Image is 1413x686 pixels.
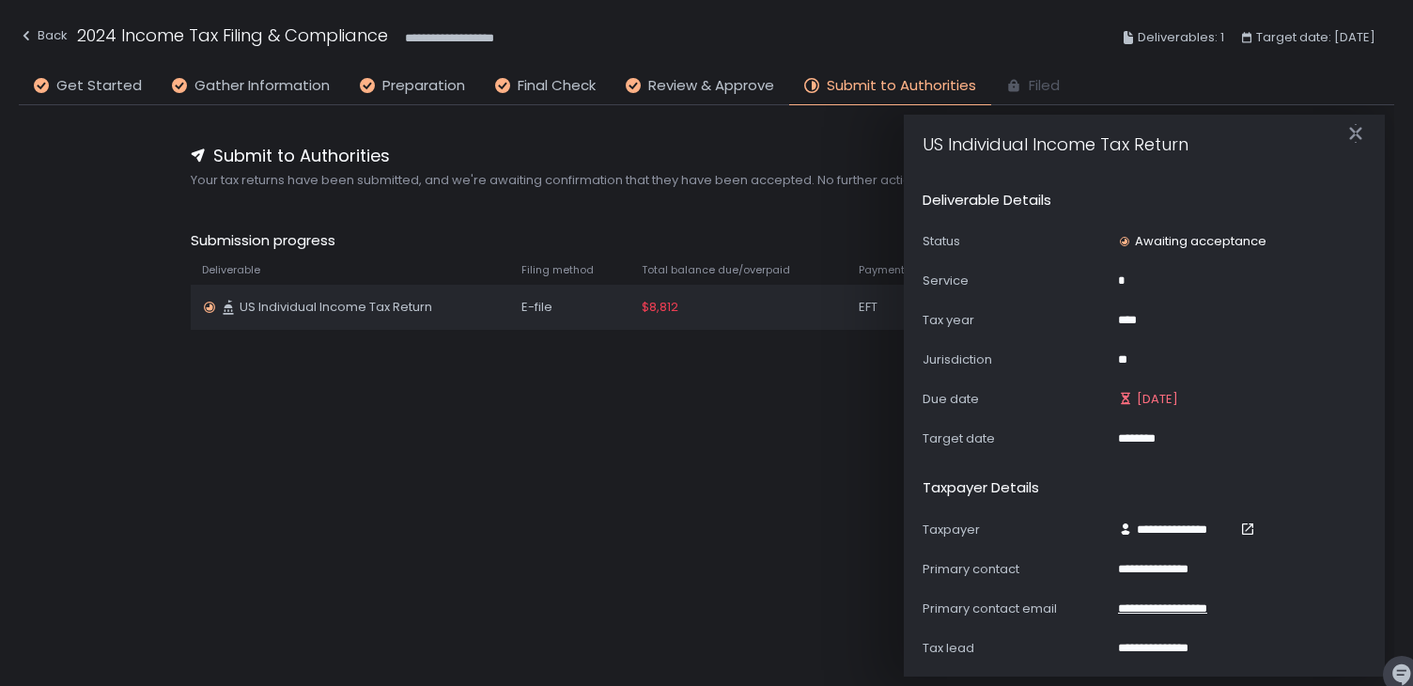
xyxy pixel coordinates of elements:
span: $8,812 [642,299,678,316]
span: Deliverable [202,263,260,277]
div: Due date [923,391,1110,408]
h2: Deliverable details [923,190,1051,211]
span: Gather Information [194,75,330,97]
span: Filed [1029,75,1060,97]
span: Your tax returns have been submitted, and we're awaiting confirmation that they have been accepte... [191,172,1222,189]
span: EFT [859,299,877,316]
span: US Individual Income Tax Return [240,299,432,316]
div: Service [923,273,1110,289]
div: Status [923,233,1110,250]
div: E-file [521,299,619,316]
span: Submit to Authorities [213,143,390,168]
div: Jurisdiction [923,351,1110,368]
div: Primary contact email [923,600,1110,617]
button: Back [19,23,68,54]
div: Taxpayer [923,522,1110,538]
span: Total balance due/overpaid [642,263,790,277]
span: Final Check [518,75,596,97]
div: Tax lead [923,640,1110,657]
span: Submit to Authorities [827,75,976,97]
span: Filing method [521,263,594,277]
div: Back [19,24,68,47]
h2: Taxpayer details [923,477,1039,499]
span: Deliverables: 1 [1138,26,1224,49]
div: Target date [923,430,1110,447]
div: Awaiting acceptance [1118,233,1266,250]
div: Primary contact [923,561,1110,578]
span: Submission progress [191,230,1222,252]
h1: US Individual Income Tax Return [923,109,1188,157]
span: Target date: [DATE] [1256,26,1375,49]
span: Get Started [56,75,142,97]
span: Preparation [382,75,465,97]
h1: 2024 Income Tax Filing & Compliance [77,23,388,48]
span: Review & Approve [648,75,774,97]
span: [DATE] [1137,391,1178,408]
div: Tax year [923,312,1110,329]
span: Payment method [859,263,949,277]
